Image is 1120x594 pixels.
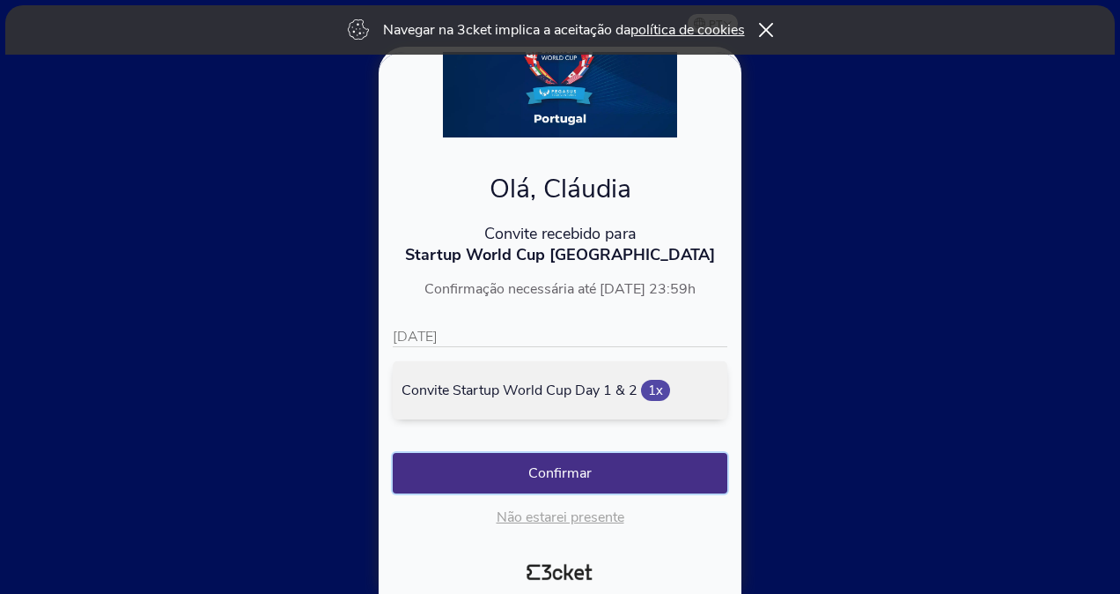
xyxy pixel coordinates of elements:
[641,380,670,401] span: 1x
[393,508,727,527] p: Não estarei presente
[383,20,745,40] p: Navegar na 3cket implica a aceitação da
[402,381,637,400] span: Convite Startup World Cup Day 1 & 2
[443,5,678,137] img: 6b237789852548a296b59f189809f19e.webp
[393,327,727,347] p: [DATE]
[393,244,727,265] p: Startup World Cup [GEOGRAPHIC_DATA]
[393,453,727,494] button: Confirmar
[424,279,696,299] span: Confirmação necessária até [DATE] 23:59h
[393,223,727,244] p: Convite recebido para
[393,171,727,207] p: Olá, Cláudia
[630,20,745,40] a: política de cookies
